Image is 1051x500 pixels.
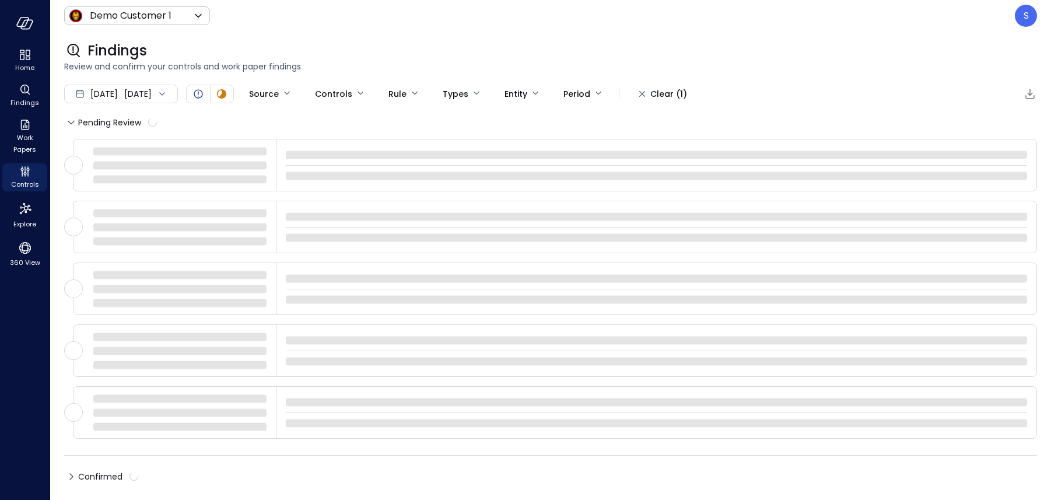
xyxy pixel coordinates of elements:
[505,84,527,104] div: Entity
[69,9,83,23] img: Icon
[1024,9,1029,23] p: S
[1015,5,1037,27] div: Steve Sovik
[64,60,1037,73] span: Review and confirm your controls and work paper findings
[315,84,352,104] div: Controls
[650,87,687,102] div: Clear (1)
[2,163,47,191] div: Controls
[10,97,39,109] span: Findings
[13,218,36,230] span: Explore
[191,87,205,101] div: Open
[129,472,138,481] span: calculating...
[2,238,47,270] div: 360 View
[78,113,157,132] span: Pending Review
[388,84,407,104] div: Rule
[10,257,40,268] span: 360 View
[2,82,47,110] div: Findings
[249,84,279,104] div: Source
[2,198,47,231] div: Explore
[7,132,43,155] span: Work Papers
[87,41,147,60] span: Findings
[148,118,157,127] span: calculating...
[629,84,696,104] button: Clear (1)
[15,62,34,74] span: Home
[90,9,171,23] p: Demo Customer 1
[90,88,118,100] span: [DATE]
[11,179,39,190] span: Controls
[563,84,590,104] div: Period
[2,47,47,75] div: Home
[443,84,468,104] div: Types
[78,467,138,486] span: Confirmed
[215,87,229,101] div: In Progress
[2,117,47,156] div: Work Papers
